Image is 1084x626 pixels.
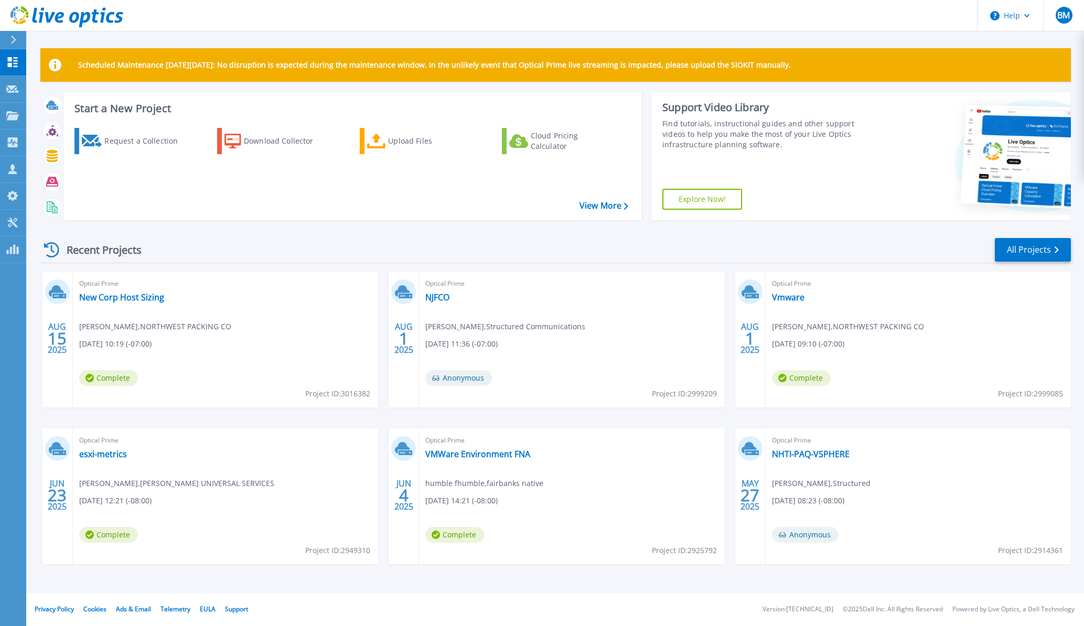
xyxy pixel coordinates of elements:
[772,478,871,489] span: [PERSON_NAME] , Structured
[79,495,152,506] span: [DATE] 12:21 (-08:00)
[79,338,152,350] span: [DATE] 10:19 (-07:00)
[83,605,106,613] a: Cookies
[740,491,759,500] span: 27
[399,334,409,343] span: 1
[843,606,943,613] li: © 2025 Dell Inc. All Rights Reserved
[79,292,164,303] a: New Corp Host Sizing
[74,103,628,114] h3: Start a New Project
[425,292,449,303] a: NJFCO
[79,278,372,289] span: Optical Prime
[740,476,760,514] div: MAY 2025
[772,527,839,543] span: Anonymous
[47,319,67,358] div: AUG 2025
[394,476,414,514] div: JUN 2025
[160,605,190,613] a: Telemetry
[772,435,1065,446] span: Optical Prime
[502,128,619,154] a: Cloud Pricing Calculator
[772,278,1065,289] span: Optical Prime
[772,292,804,303] a: Vmware
[998,388,1063,400] span: Project ID: 2999085
[425,338,498,350] span: [DATE] 11:36 (-07:00)
[48,491,67,500] span: 23
[35,605,74,613] a: Privacy Policy
[531,131,615,152] div: Cloud Pricing Calculator
[360,128,477,154] a: Upload Files
[579,201,628,211] a: View More
[740,319,760,358] div: AUG 2025
[78,61,791,69] p: Scheduled Maintenance [DATE][DATE]: No disruption is expected during the maintenance window. In t...
[79,527,138,543] span: Complete
[425,370,492,386] span: Anonymous
[652,545,717,556] span: Project ID: 2925792
[995,238,1071,262] a: All Projects
[48,334,67,343] span: 15
[47,476,67,514] div: JUN 2025
[425,478,543,489] span: humble fhumble , fairbanks native
[425,435,718,446] span: Optical Prime
[388,131,472,152] div: Upload Files
[394,319,414,358] div: AUG 2025
[772,321,924,332] span: [PERSON_NAME] , NORTHWEST PACKING CO
[399,491,409,500] span: 4
[772,495,844,506] span: [DATE] 08:23 (-08:00)
[79,370,138,386] span: Complete
[244,131,328,152] div: Download Collector
[1057,11,1070,19] span: BM
[662,118,877,150] div: Find tutorials, instructional guides and other support videos to help you make the most of your L...
[952,606,1075,613] li: Powered by Live Optics, a Dell Technology
[79,321,231,332] span: [PERSON_NAME] , NORTHWEST PACKING CO
[305,388,370,400] span: Project ID: 3016382
[79,478,274,489] span: [PERSON_NAME] , [PERSON_NAME] UNIVERSAL SERVICES
[79,435,372,446] span: Optical Prime
[745,334,755,343] span: 1
[998,545,1063,556] span: Project ID: 2914361
[652,388,717,400] span: Project ID: 2999209
[772,370,831,386] span: Complete
[763,606,833,613] li: Version: [TECHNICAL_ID]
[225,605,248,613] a: Support
[74,128,191,154] a: Request a Collection
[425,321,585,332] span: [PERSON_NAME] , Structured Communications
[305,545,370,556] span: Project ID: 2949310
[116,605,151,613] a: Ads & Email
[772,338,844,350] span: [DATE] 09:10 (-07:00)
[662,101,877,114] div: Support Video Library
[104,131,188,152] div: Request a Collection
[425,278,718,289] span: Optical Prime
[425,449,530,459] a: VMWare Environment FNA
[662,189,742,210] a: Explore Now!
[425,527,484,543] span: Complete
[79,449,127,459] a: esxi-metrics
[217,128,334,154] a: Download Collector
[200,605,216,613] a: EULA
[772,449,850,459] a: NHTI-PAQ-VSPHERE
[40,237,156,263] div: Recent Projects
[425,495,498,506] span: [DATE] 14:21 (-08:00)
